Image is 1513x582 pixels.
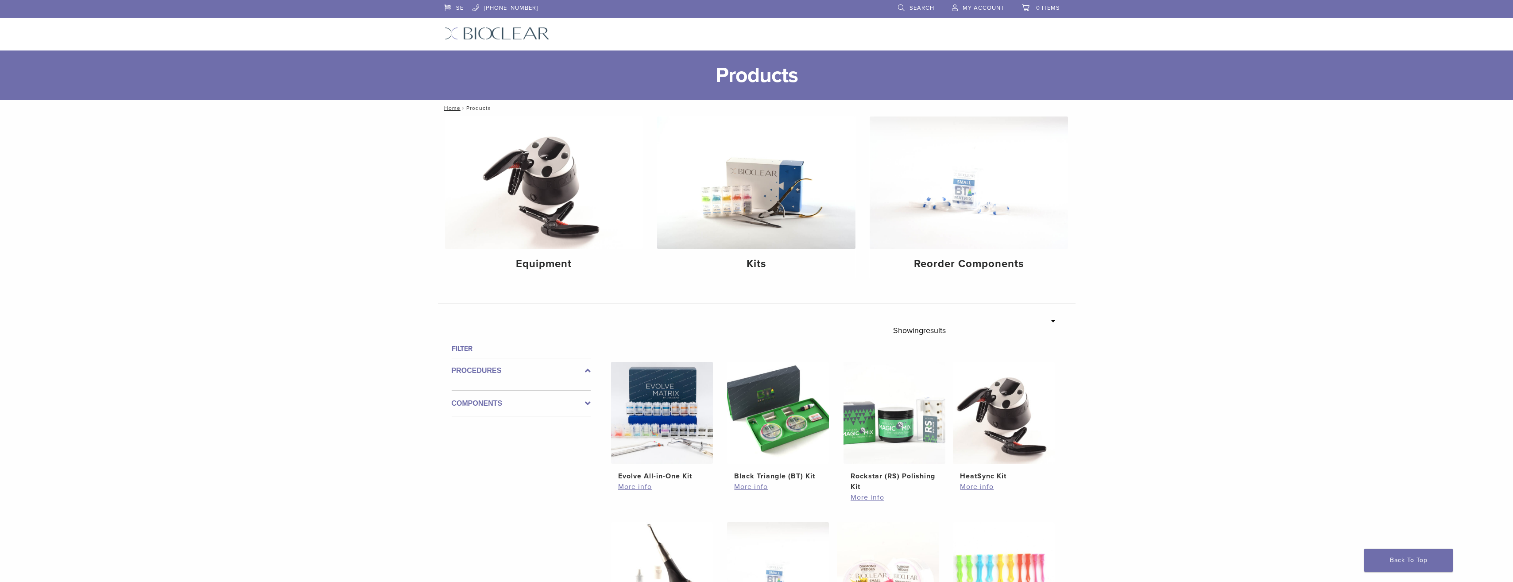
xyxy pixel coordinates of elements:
[657,116,855,278] a: Kits
[1036,4,1060,12] span: 0 items
[893,321,946,340] p: Showing results
[734,471,822,481] h2: Black Triangle (BT) Kit
[445,27,549,40] img: Bioclear
[452,343,591,354] h4: Filter
[664,256,848,272] h4: Kits
[452,256,636,272] h4: Equipment
[952,362,1056,481] a: HeatSync KitHeatSync Kit
[618,481,706,492] a: More info
[657,116,855,249] img: Kits
[727,362,829,464] img: Black Triangle (BT) Kit
[851,471,938,492] h2: Rockstar (RS) Polishing Kit
[851,492,938,503] a: More info
[618,471,706,481] h2: Evolve All-in-One Kit
[445,116,643,278] a: Equipment
[452,398,591,409] label: Components
[734,481,822,492] a: More info
[877,256,1061,272] h4: Reorder Components
[870,116,1068,278] a: Reorder Components
[953,362,1055,464] img: HeatSync Kit
[909,4,934,12] span: Search
[445,116,643,249] img: Equipment
[963,4,1004,12] span: My Account
[438,100,1076,116] nav: Products
[611,362,713,464] img: Evolve All-in-One Kit
[960,471,1048,481] h2: HeatSync Kit
[960,481,1048,492] a: More info
[452,365,591,376] label: Procedures
[1364,549,1453,572] a: Back To Top
[441,105,460,111] a: Home
[844,362,945,464] img: Rockstar (RS) Polishing Kit
[727,362,830,481] a: Black Triangle (BT) KitBlack Triangle (BT) Kit
[843,362,946,492] a: Rockstar (RS) Polishing KitRockstar (RS) Polishing Kit
[460,106,466,110] span: /
[611,362,714,481] a: Evolve All-in-One KitEvolve All-in-One Kit
[870,116,1068,249] img: Reorder Components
